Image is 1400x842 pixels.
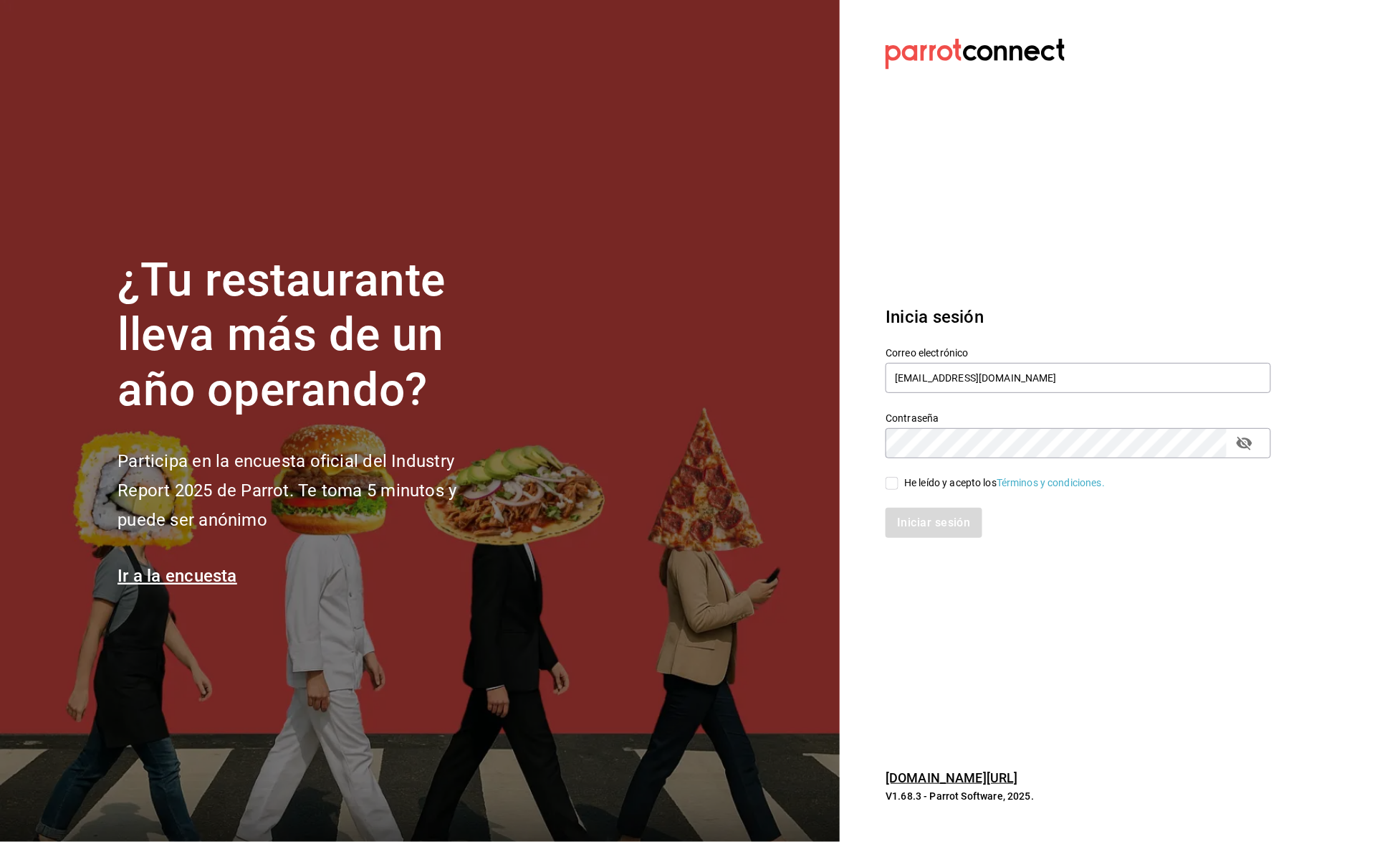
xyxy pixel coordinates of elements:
[886,348,1271,358] label: Correo electrónico
[886,789,1271,803] p: V1.68.3 - Parrot Software, 2025.
[118,566,237,586] a: Ir a la encuesta
[1232,431,1257,455] button: passwordField
[118,447,504,534] h2: Participa en la encuesta oficial del Industry Report 2025 de Parrot. Te toma 5 minutos y puede se...
[886,413,1271,423] label: Contraseña
[997,477,1105,488] a: Términos y condiciones.
[886,304,1271,330] h3: Inicia sesión
[886,770,1017,785] a: [DOMAIN_NAME][URL]
[118,253,504,418] h1: ¿Tu restaurante lleva más de un año operando?
[886,363,1271,393] input: Ingresa tu correo electrónico
[904,476,1105,491] div: He leído y acepto los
